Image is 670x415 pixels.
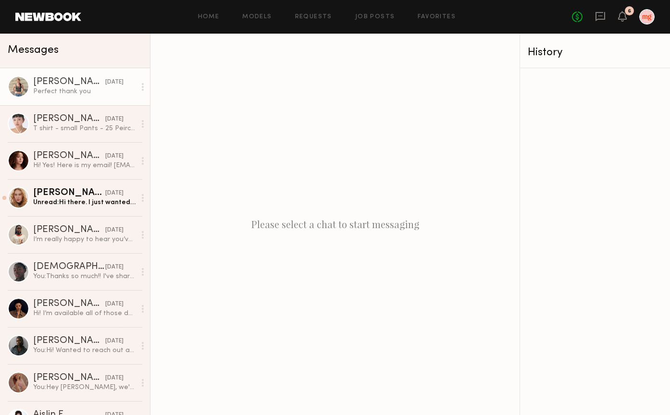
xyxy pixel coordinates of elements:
[105,115,124,124] div: [DATE]
[628,9,631,14] div: 6
[33,114,105,124] div: [PERSON_NAME]
[33,309,136,318] div: Hi! I’m available all of those dates <3
[33,188,105,198] div: [PERSON_NAME]
[105,152,124,161] div: [DATE]
[33,198,136,207] div: Unread: Hi there. I just wanted to follow up regarding the shoot you mentioned booking me for and...
[33,151,105,161] div: [PERSON_NAME]
[33,235,136,244] div: I’m really happy to hear you’ve worked with Dreamland before! 😊 Thanks again for considering me f...
[105,226,124,235] div: [DATE]
[33,272,136,281] div: You: Thanks so much!! I've shared with the team 🩷
[105,78,124,87] div: [DATE]
[528,47,662,58] div: History
[295,14,332,20] a: Requests
[418,14,456,20] a: Favorites
[33,161,136,170] div: Hi! Yes! Here is my email! [EMAIL_ADDRESS][DOMAIN_NAME]
[33,346,136,355] div: You: Hi! Wanted to reach out and see if you're available the week of [DATE] - [DATE]
[33,87,136,96] div: Perfect thank you
[33,336,105,346] div: [PERSON_NAME]
[105,374,124,383] div: [DATE]
[33,383,136,392] div: You: Hey [PERSON_NAME], we're good to go for [DATE]. Bring a coat! 😅
[198,14,220,20] a: Home
[33,262,105,272] div: [DEMOGRAPHIC_DATA] I.
[105,263,124,272] div: [DATE]
[105,189,124,198] div: [DATE]
[33,124,136,133] div: T shirt - small Pants - 25 Peircings - 2 right, 3 left
[105,300,124,309] div: [DATE]
[33,299,105,309] div: [PERSON_NAME]
[150,34,520,415] div: Please select a chat to start messaging
[33,225,105,235] div: [PERSON_NAME]
[355,14,395,20] a: Job Posts
[33,77,105,87] div: [PERSON_NAME]
[8,45,59,56] span: Messages
[105,337,124,346] div: [DATE]
[33,373,105,383] div: [PERSON_NAME]
[242,14,272,20] a: Models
